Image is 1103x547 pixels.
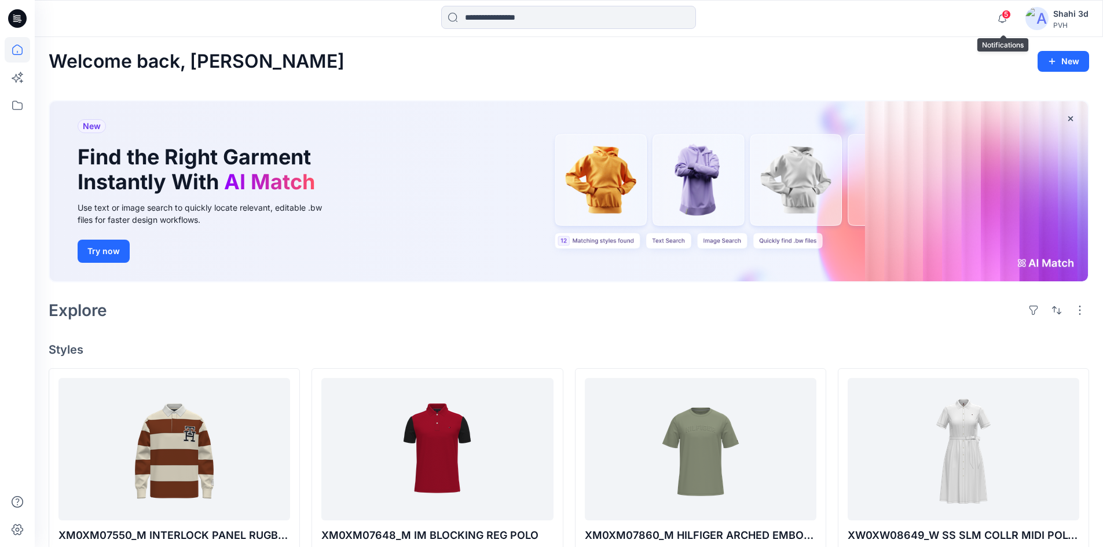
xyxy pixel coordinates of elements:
div: PVH [1053,21,1089,30]
a: XW0XW08649_W SS SLM COLLR MIDI POLO DRS [848,378,1079,521]
h1: Find the Right Garment Instantly With [78,145,321,194]
button: New [1038,51,1089,72]
p: XM0XM07550_M INTERLOCK PANEL RUGBY POLO [58,527,290,544]
h2: Welcome back, [PERSON_NAME] [49,51,345,72]
div: Shahi 3d [1053,7,1089,21]
span: 5 [1002,10,1011,19]
h2: Explore [49,301,107,320]
a: XM0XM07550_M INTERLOCK PANEL RUGBY POLO [58,378,290,521]
img: avatar [1025,7,1049,30]
h4: Styles [49,343,1089,357]
p: XM0XM07860_M HILFIGER ARCHED EMBOSSED TEE [585,527,816,544]
a: XM0XM07648_M IM BLOCKING REG POLO [321,378,553,521]
span: New [83,119,101,133]
button: Try now [78,240,130,263]
p: XW0XW08649_W SS SLM COLLR MIDI POLO DRS [848,527,1079,544]
p: XM0XM07648_M IM BLOCKING REG POLO [321,527,553,544]
span: AI Match [224,169,315,194]
div: Use text or image search to quickly locate relevant, editable .bw files for faster design workflows. [78,201,338,226]
a: XM0XM07860_M HILFIGER ARCHED EMBOSSED TEE [585,378,816,521]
